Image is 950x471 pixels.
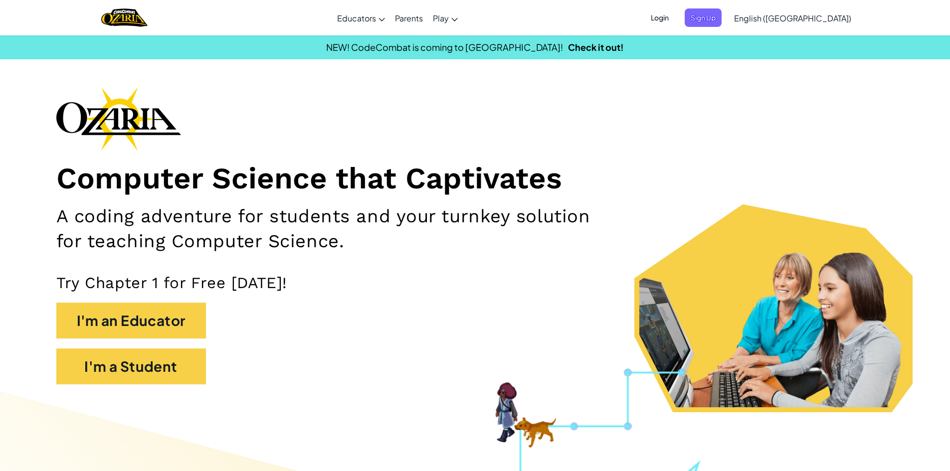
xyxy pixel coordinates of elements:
span: NEW! CodeCombat is coming to [GEOGRAPHIC_DATA]! [326,41,563,53]
a: Parents [390,4,428,31]
span: English ([GEOGRAPHIC_DATA]) [734,13,851,23]
button: Sign Up [685,8,722,27]
span: Educators [337,13,376,23]
h1: Computer Science that Captivates [56,160,894,197]
img: Home [101,7,148,28]
button: Login [645,8,675,27]
p: Try Chapter 1 for Free [DATE]! [56,273,894,293]
a: Check it out! [568,41,624,53]
button: I'm a Student [56,348,206,384]
img: Ozaria branding logo [56,87,181,151]
h2: A coding adventure for students and your turnkey solution for teaching Computer Science. [56,204,618,253]
button: I'm an Educator [56,303,206,338]
span: Play [433,13,449,23]
a: Play [428,4,463,31]
a: English ([GEOGRAPHIC_DATA]) [729,4,856,31]
a: Ozaria by CodeCombat logo [101,7,148,28]
a: Educators [332,4,390,31]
